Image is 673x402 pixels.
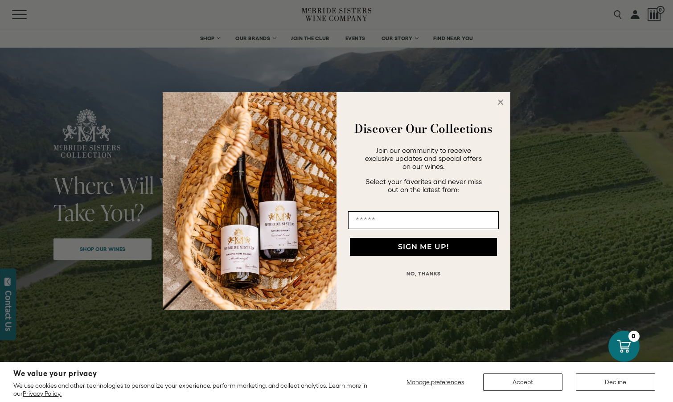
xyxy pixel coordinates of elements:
[483,373,562,391] button: Accept
[163,92,336,310] img: 42653730-7e35-4af7-a99d-12bf478283cf.jpeg
[348,211,499,229] input: Email
[348,265,499,283] button: NO, THANKS
[354,120,492,137] strong: Discover Our Collections
[406,378,464,386] span: Manage preferences
[365,177,482,193] span: Select your favorites and never miss out on the latest from:
[350,238,497,256] button: SIGN ME UP!
[13,370,369,377] h2: We value your privacy
[23,390,62,397] a: Privacy Policy.
[401,373,470,391] button: Manage preferences
[495,97,506,107] button: Close dialog
[576,373,655,391] button: Decline
[13,381,369,398] p: We use cookies and other technologies to personalize your experience, perform marketing, and coll...
[628,331,640,342] div: 0
[365,146,482,170] span: Join our community to receive exclusive updates and special offers on our wines.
